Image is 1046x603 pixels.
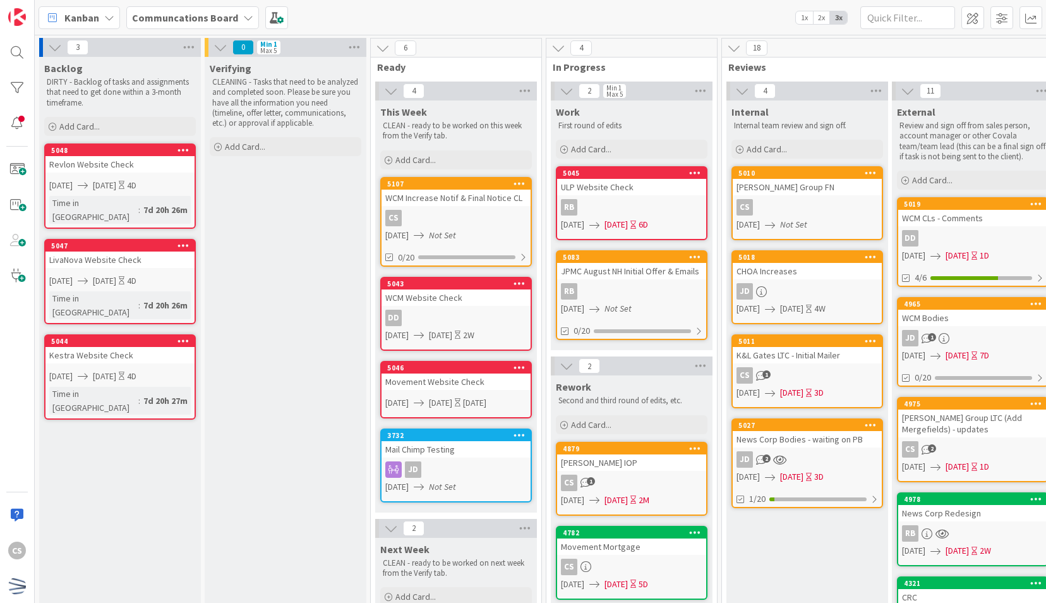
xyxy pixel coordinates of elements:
[127,274,136,288] div: 4D
[733,252,882,263] div: 5018
[570,40,592,56] span: 4
[232,40,254,55] span: 0
[733,347,882,363] div: K&L Gates LTC - Initial Mailer
[738,421,882,430] div: 5027
[946,544,969,557] span: [DATE]
[140,298,191,312] div: 7d 20h 26m
[736,199,753,216] div: CS
[561,494,584,507] span: [DATE]
[733,263,882,279] div: CHOA Increases
[746,40,767,56] span: 18
[429,329,452,342] span: [DATE]
[902,230,918,247] div: DD
[571,143,611,155] span: Add Card...
[754,83,776,99] span: 4
[814,470,824,484] div: 3D
[8,577,26,595] img: avatar
[49,387,138,415] div: Time in [GEOGRAPHIC_DATA]
[556,106,580,118] span: Work
[738,169,882,178] div: 5010
[902,330,918,346] div: JD
[380,106,427,118] span: This Week
[382,362,531,374] div: 5046
[212,77,359,128] p: CLEANING - Tasks that need to be analyzed and completed soon. Please be sure you have all the inf...
[558,121,705,131] p: First round of edits
[132,11,238,24] b: Communcations Board
[902,441,918,458] div: CS
[387,279,531,288] div: 5043
[561,475,577,491] div: CS
[67,40,88,55] span: 3
[140,394,191,408] div: 7d 20h 27m
[731,166,883,240] a: 5010[PERSON_NAME] Group FNCS[DATE]Not Set
[385,229,409,242] span: [DATE]
[571,419,611,430] span: Add Card...
[45,145,195,173] div: 5048Revlon Website Check
[382,374,531,390] div: Movement Website Check
[928,444,936,453] span: 2
[561,218,584,231] span: [DATE]
[45,347,195,363] div: Kestra Website Check
[387,363,531,372] div: 5046
[557,475,706,491] div: CS
[780,219,807,230] i: Not Set
[382,289,531,306] div: WCM Website Check
[557,527,706,555] div: 4782Movement Mortgage
[47,77,193,108] p: DIRTY - Backlog of tasks and assignments that need to get done within a 3-month timeframe.
[736,283,753,300] div: JD
[731,418,883,508] a: 5027News Corp Bodies - waiting on PBJD[DATE][DATE]3D1/20
[733,451,882,468] div: JD
[830,11,847,24] span: 3x
[403,521,424,536] span: 2
[395,591,436,602] span: Add Card...
[731,106,769,118] span: Internal
[902,460,925,473] span: [DATE]
[377,61,526,73] span: Ready
[49,274,73,288] span: [DATE]
[382,310,531,326] div: DD
[736,386,760,399] span: [DATE]
[429,481,456,492] i: Not Set
[738,337,882,346] div: 5011
[639,578,648,591] div: 5D
[780,470,803,484] span: [DATE]
[902,544,925,557] span: [DATE]
[398,251,414,264] span: 0/20
[556,381,591,393] span: Rework
[558,396,705,406] p: Second and third round of edits, etc.
[557,179,706,195] div: ULP Website Check
[604,218,628,231] span: [DATE]
[380,361,532,418] a: 5046Movement Website Check[DATE][DATE][DATE]
[59,121,100,132] span: Add Card...
[382,178,531,190] div: 5107
[736,451,753,468] div: JD
[557,527,706,539] div: 4782
[796,11,813,24] span: 1x
[604,578,628,591] span: [DATE]
[813,11,830,24] span: 2x
[127,179,136,192] div: 4D
[387,180,531,188] div: 5107
[980,544,991,557] div: 2W
[225,141,265,152] span: Add Card...
[44,143,196,229] a: 5048Revlon Website Check[DATE][DATE]4DTime in [GEOGRAPHIC_DATA]:7d 20h 26m
[736,302,760,315] span: [DATE]
[604,494,628,507] span: [DATE]
[946,249,969,262] span: [DATE]
[45,336,195,363] div: 5044Kestra Website Check
[557,167,706,179] div: 5045
[383,121,529,142] p: CLEAN - ready to be worked on this week from the Verify tab.
[980,460,989,473] div: 1D
[44,334,196,420] a: 5044Kestra Website Check[DATE][DATE]4DTime in [GEOGRAPHIC_DATA]:7d 20h 27m
[210,62,251,75] span: Verifying
[51,241,195,250] div: 5047
[380,543,430,556] span: Next Week
[138,394,140,408] span: :
[385,210,402,226] div: CS
[382,178,531,206] div: 5107WCM Increase Notif & Final Notice CL
[733,431,882,448] div: News Corp Bodies - waiting on PB
[557,283,706,300] div: RB
[561,302,584,315] span: [DATE]
[395,154,436,166] span: Add Card...
[45,240,195,268] div: 5047LivaNova Website Check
